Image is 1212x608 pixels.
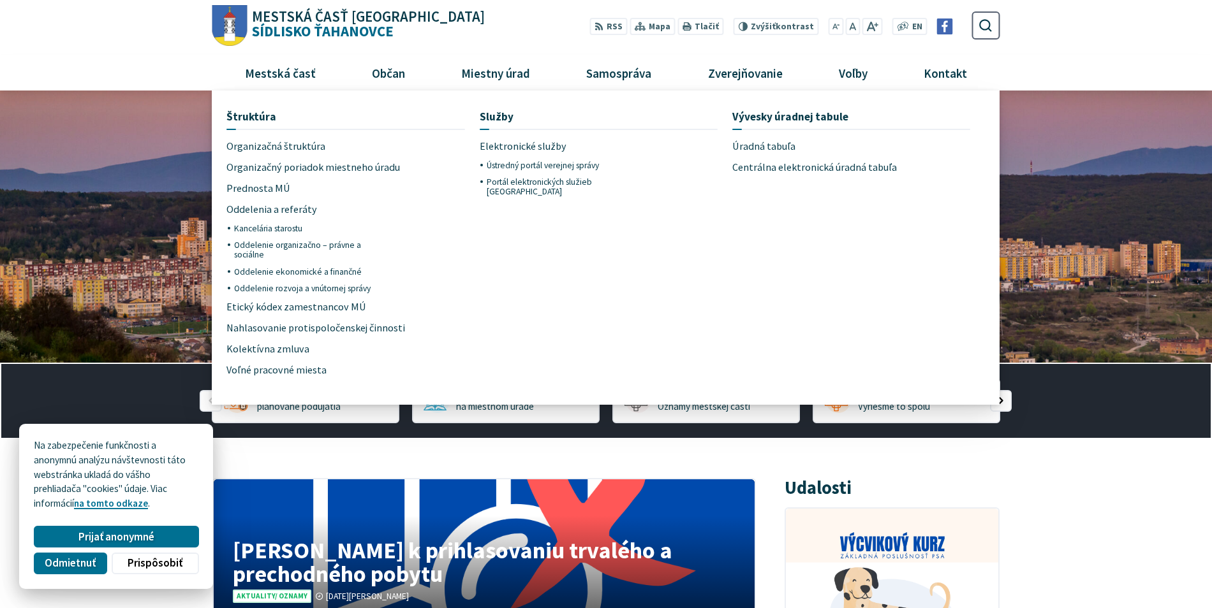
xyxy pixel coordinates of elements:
span: RSS [607,20,623,34]
a: Prednosta MÚ [226,178,372,199]
a: Ústredný portál verejnej správy [487,157,625,173]
span: plánované podujatia [257,400,341,412]
p: Na zabezpečenie funkčnosti a anonymnú analýzu návštevnosti táto webstránka ukladá do vášho prehli... [34,438,198,511]
span: Zverejňovanie [703,55,787,90]
span: Tlačiť [695,22,719,32]
span: Miestny úrad [457,55,535,90]
span: Občan [367,55,410,90]
a: Logo Sídlisko Ťahanovce, prejsť na domovskú stránku. [212,5,484,47]
span: [DATE][PERSON_NAME] [326,591,409,602]
a: Kolektívna zmluva [226,339,372,360]
span: Organizačná štruktúra [226,136,325,157]
span: Centrálna elektronická úradná tabuľa [732,157,897,178]
a: Občan [349,55,429,90]
span: Nahlasovanie protispoločenskej činnosti [226,318,405,339]
span: Oddelenie ekonomické a finančné [234,263,362,280]
a: na tomto odkaze [74,497,148,509]
h4: [PERSON_NAME] k prihlasovaniu trvalého a prechodného pobytu [233,539,735,584]
a: Oddelenie organizačno – právne a sociálne [234,236,373,263]
span: Voľné pracovné miesta [226,360,327,381]
span: Etický kódex zamestnancov MÚ [226,297,366,318]
span: Kancelária starostu [234,220,302,236]
span: Oddelenia a referáty [226,199,317,220]
a: Kancelária starostu [234,220,373,236]
span: na miestnom úrade [456,400,534,412]
a: RSS [589,18,627,35]
span: Úradná tabuľa [732,136,795,157]
a: Štruktúra [226,105,465,129]
a: Oddelenia a referáty [226,199,372,220]
span: Služby [480,105,514,129]
span: EN [912,20,922,34]
span: Samospráva [582,55,656,90]
span: Odmietnuť [45,556,96,570]
button: Zmenšiť veľkosť písma [828,18,843,35]
span: Elektronické služby [480,136,566,157]
span: Kolektívna zmluva [226,339,309,360]
a: Úradná tabuľa [732,136,971,157]
a: Samospráva [563,55,675,90]
button: Nastaviť pôvodnú veľkosť písma [846,18,860,35]
img: Prejsť na Facebook stránku [937,18,953,34]
span: kontrast [751,22,814,32]
span: Prednosta MÚ [226,178,290,199]
span: / Oznamy [275,591,307,600]
a: EN [908,20,926,34]
a: Organizačný poriadok miestneho úradu [226,157,465,178]
span: Oznamy mestskej časti [658,400,750,412]
div: Nasledujúci slajd [990,390,1012,412]
img: Prejsť na domovskú stránku [212,5,247,47]
span: Mestská časť [GEOGRAPHIC_DATA] [252,10,485,24]
div: Predošlý slajd [200,390,221,412]
span: Voľby [834,55,872,90]
span: Vyriešme to spolu [858,400,930,412]
a: Kontakt [900,55,990,90]
a: Centrálna elektronická úradná tabuľa [732,157,971,178]
span: Prijať anonymné [78,530,154,544]
button: Zväčšiť veľkosť písma [862,18,882,35]
button: Prijať anonymné [34,526,198,547]
button: Tlačiť [677,18,723,35]
span: Ústredný portál verejnej správy [487,157,599,173]
button: Zvýšiťkontrast [734,18,818,35]
a: Elektronické služby [480,136,625,157]
a: Zverejňovanie [684,55,806,90]
span: Vývesky úradnej tabule [732,105,848,129]
button: Odmietnuť [34,553,107,574]
a: Mestská časť [222,55,339,90]
span: Mapa [649,20,670,34]
a: Voľby [815,55,891,90]
a: Nahlasovanie protispoločenskej činnosti [226,318,465,339]
a: Etický kódex zamestnancov MÚ [226,297,372,318]
span: Kontakt [919,55,972,90]
span: Zvýšiť [751,21,776,32]
a: Vývesky úradnej tabule [732,105,971,129]
span: Aktuality [233,590,311,603]
span: Mestská časť [240,55,321,90]
button: Prispôsobiť [112,553,198,574]
a: Organizačná štruktúra [226,136,372,157]
a: Miestny úrad [438,55,554,90]
h1: Sídlisko Ťahanovce [247,10,485,39]
span: Prispôsobiť [128,556,182,570]
a: Mapa [630,18,675,35]
a: Služby [480,105,718,129]
span: Organizačný poriadok miestneho úradu [226,157,400,178]
span: Štruktúra [226,105,276,129]
span: Oddelenie rozvoja a vnútornej správy [234,280,371,296]
a: Oddelenie rozvoja a vnútornej správy [234,280,373,296]
a: Voľné pracovné miesta [226,360,372,381]
h3: Udalosti [785,478,852,498]
a: Portál elektronických služieb [GEOGRAPHIC_DATA] [487,174,625,200]
a: Oddelenie ekonomické a finančné [234,263,373,280]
